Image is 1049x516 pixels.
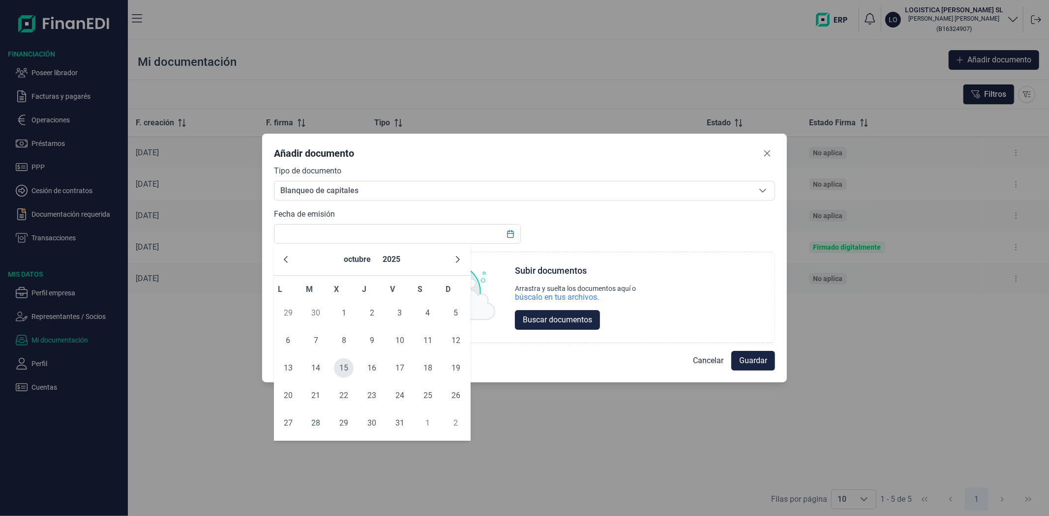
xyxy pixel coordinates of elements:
span: 19 [446,358,466,378]
span: 14 [306,358,326,378]
span: J [362,285,366,294]
span: S [418,285,423,294]
td: 13/10/2025 [274,354,302,382]
span: 8 [334,331,354,350]
span: 29 [334,413,354,433]
td: 10/10/2025 [386,327,414,354]
td: 08/10/2025 [330,327,358,354]
span: 29 [278,303,298,323]
td: 01/11/2025 [414,409,442,437]
td: 22/10/2025 [330,382,358,409]
td: 15/10/2025 [330,354,358,382]
td: 19/10/2025 [442,354,470,382]
button: Cancelar [685,351,731,371]
div: Subir documentos [515,265,587,277]
span: Cancelar [693,355,723,367]
span: 30 [362,413,382,433]
td: 03/10/2025 [386,299,414,327]
button: Next Month [450,252,466,267]
td: 18/10/2025 [414,354,442,382]
button: Close [759,145,775,161]
span: 15 [334,358,354,378]
span: Blanqueo de capitales [274,181,751,200]
span: 3 [390,303,410,323]
td: 20/10/2025 [274,382,302,409]
td: 26/10/2025 [442,382,470,409]
button: Choose Date [501,225,520,243]
span: Buscar documentos [523,314,592,326]
td: 31/10/2025 [386,409,414,437]
td: 29/10/2025 [330,409,358,437]
span: L [278,285,282,294]
span: 18 [418,358,438,378]
td: 02/10/2025 [358,299,386,327]
td: 21/10/2025 [302,382,330,409]
span: X [334,285,339,294]
span: 28 [306,413,326,433]
div: Choose Date [274,244,471,441]
span: 7 [306,331,326,350]
td: 14/10/2025 [302,354,330,382]
span: 6 [278,331,298,350]
td: 17/10/2025 [386,354,414,382]
span: 4 [418,303,438,323]
td: 01/10/2025 [330,299,358,327]
td: 07/10/2025 [302,327,330,354]
td: 23/10/2025 [358,382,386,409]
td: 11/10/2025 [414,327,442,354]
label: Tipo de documento [274,165,341,177]
span: 30 [306,303,326,323]
span: 24 [390,386,410,405]
div: Arrastra y suelta los documentos aquí o [515,285,636,292]
span: Guardar [739,355,767,367]
span: 17 [390,358,410,378]
td: 27/10/2025 [274,409,302,437]
span: 1 [334,303,354,323]
button: Guardar [731,351,775,371]
span: M [306,285,313,294]
div: búscalo en tus archivos. [515,292,636,302]
span: 9 [362,331,382,350]
span: 20 [278,386,298,405]
span: 25 [418,386,438,405]
span: V [390,285,395,294]
span: 1 [418,413,438,433]
td: 05/10/2025 [442,299,470,327]
td: 02/11/2025 [442,409,470,437]
span: 23 [362,386,382,405]
td: 29/09/2025 [274,299,302,327]
td: 04/10/2025 [414,299,442,327]
span: 13 [278,358,298,378]
span: 12 [446,331,466,350]
div: Seleccione una opción [751,181,775,200]
label: Fecha de emisión [274,208,335,220]
td: 06/10/2025 [274,327,302,354]
span: 2 [362,303,382,323]
span: 22 [334,386,354,405]
span: 31 [390,413,410,433]
td: 30/10/2025 [358,409,386,437]
span: 11 [418,331,438,350]
button: Choose Year [379,248,404,271]
td: 12/10/2025 [442,327,470,354]
span: 2 [446,413,466,433]
span: 10 [390,331,410,350]
span: 27 [278,413,298,433]
button: Buscar documentos [515,310,600,330]
button: Choose Month [340,248,375,271]
span: 26 [446,386,466,405]
td: 16/10/2025 [358,354,386,382]
td: 30/09/2025 [302,299,330,327]
span: 5 [446,303,466,323]
td: 25/10/2025 [414,382,442,409]
span: 21 [306,386,326,405]
span: D [446,285,450,294]
div: búscalo en tus archivos. [515,292,599,302]
span: 16 [362,358,382,378]
div: Añadir documento [274,146,354,160]
td: 09/10/2025 [358,327,386,354]
td: 28/10/2025 [302,409,330,437]
button: Previous Month [278,252,294,267]
td: 24/10/2025 [386,382,414,409]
